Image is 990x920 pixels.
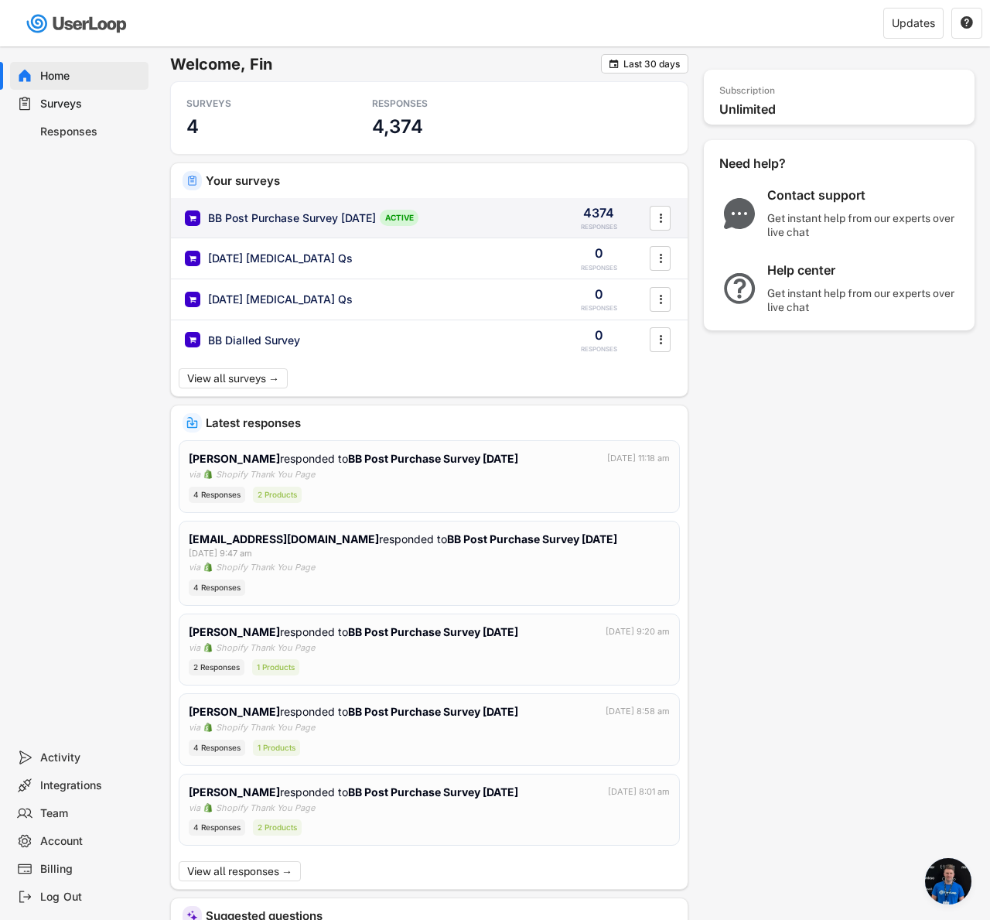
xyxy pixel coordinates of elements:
[372,97,511,110] div: RESPONSES
[348,705,518,718] strong: BB Post Purchase Survey [DATE]
[216,641,315,655] div: Shopify Thank You Page
[606,625,670,638] div: [DATE] 9:20 am
[659,331,662,347] text: 
[252,659,299,675] div: 1 Products
[189,659,244,675] div: 2 Responses
[348,452,518,465] strong: BB Post Purchase Survey [DATE]
[203,563,213,572] img: 1156660_ecommerce_logo_shopify_icon%20%281%29.png
[170,54,601,74] h6: Welcome, Fin
[189,561,200,574] div: via
[40,69,142,84] div: Home
[659,210,662,226] text: 
[203,803,213,812] img: 1156660_ecommerce_logo_shopify_icon%20%281%29.png
[767,286,961,314] div: Get instant help from our experts over live chat
[608,58,620,70] button: 
[189,740,245,756] div: 4 Responses
[189,531,617,547] div: responded to
[216,721,315,734] div: Shopify Thank You Page
[216,468,315,481] div: Shopify Thank You Page
[206,417,676,429] div: Latest responses
[581,304,617,313] div: RESPONSES
[206,175,676,186] div: Your surveys
[189,802,200,815] div: via
[447,532,617,546] strong: BB Post Purchase Survey [DATE]
[189,450,521,467] div: responded to
[253,819,302,836] div: 2 Products
[186,115,199,139] h3: 4
[189,624,521,640] div: responded to
[925,858,971,905] div: Open chat
[719,156,828,172] div: Need help?
[719,85,775,97] div: Subscription
[372,115,422,139] h3: 4,374
[208,251,353,266] div: [DATE] [MEDICAL_DATA] Qs
[581,345,617,354] div: RESPONSES
[253,740,300,756] div: 1 Products
[203,643,213,652] img: 1156660_ecommerce_logo_shopify_icon%20%281%29.png
[189,452,280,465] strong: [PERSON_NAME]
[40,97,142,111] div: Surveys
[189,547,252,560] div: [DATE] 9:47 am
[40,834,142,849] div: Account
[581,264,617,272] div: RESPONSES
[960,16,974,30] button: 
[659,291,662,307] text: 
[581,223,617,231] div: RESPONSES
[189,625,280,638] strong: [PERSON_NAME]
[216,802,315,815] div: Shopify Thank You Page
[380,210,418,226] div: ACTIVE
[40,778,142,793] div: Integrations
[189,703,521,720] div: responded to
[583,204,614,221] div: 4374
[189,641,200,655] div: via
[767,262,961,279] div: Help center
[609,58,619,70] text: 
[595,327,603,344] div: 0
[719,273,760,304] img: QuestionMarkInverseMajor.svg
[595,245,603,262] div: 0
[208,333,300,348] div: BB Dialled Survey
[203,723,213,732] img: 1156660_ecommerce_logo_shopify_icon%20%281%29.png
[595,286,603,303] div: 0
[189,580,245,596] div: 4 Responses
[189,532,379,546] strong: [EMAIL_ADDRESS][DOMAIN_NAME]
[608,785,670,799] div: [DATE] 8:01 am
[623,60,680,69] div: Last 30 days
[216,561,315,574] div: Shopify Thank You Page
[203,470,213,479] img: 1156660_ecommerce_logo_shopify_icon%20%281%29.png
[653,288,668,311] button: 
[189,487,245,503] div: 4 Responses
[653,328,668,351] button: 
[653,207,668,230] button: 
[659,250,662,266] text: 
[40,751,142,765] div: Activity
[719,198,760,229] img: ChatMajor.svg
[179,861,301,881] button: View all responses →
[189,721,200,734] div: via
[208,210,376,226] div: BB Post Purchase Survey [DATE]
[23,8,132,39] img: userloop-logo-01.svg
[189,784,521,800] div: responded to
[208,292,353,307] div: [DATE] [MEDICAL_DATA] Qs
[767,187,961,203] div: Contact support
[348,625,518,638] strong: BB Post Purchase Survey [DATE]
[40,890,142,905] div: Log Out
[719,101,967,118] div: Unlimited
[189,705,280,718] strong: [PERSON_NAME]
[186,417,198,429] img: IncomingMajor.svg
[253,487,302,503] div: 2 Products
[606,705,670,718] div: [DATE] 8:58 am
[189,785,280,799] strong: [PERSON_NAME]
[40,125,142,139] div: Responses
[961,15,973,29] text: 
[348,785,518,799] strong: BB Post Purchase Survey [DATE]
[186,97,326,110] div: SURVEYS
[607,452,670,465] div: [DATE] 11:18 am
[892,18,935,29] div: Updates
[179,368,288,388] button: View all surveys →
[767,211,961,239] div: Get instant help from our experts over live chat
[40,862,142,877] div: Billing
[189,468,200,481] div: via
[653,247,668,270] button: 
[189,819,245,836] div: 4 Responses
